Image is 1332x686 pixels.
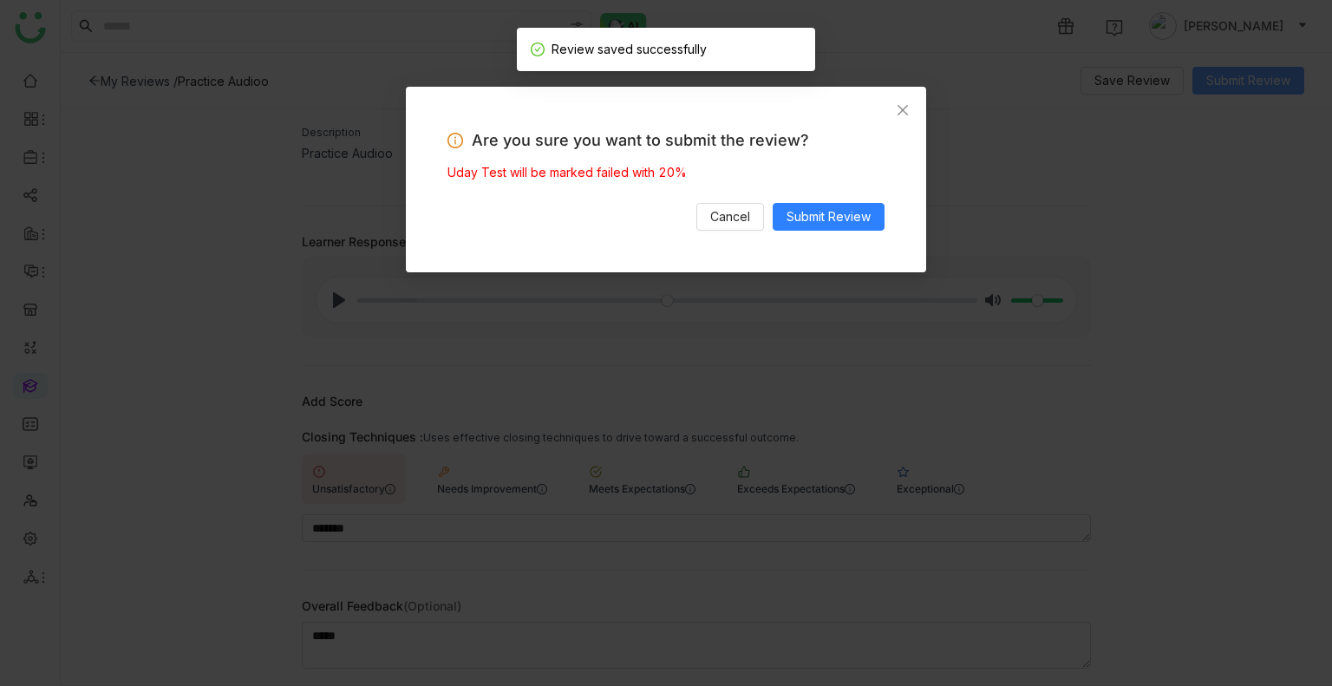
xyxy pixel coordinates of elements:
button: Submit Review [773,203,885,231]
div: Uday Test will be marked failed with 20% [447,163,885,182]
span: Submit Review [787,207,871,226]
span: Are you sure you want to submit the review? [472,128,809,153]
span: Cancel [710,207,750,226]
button: Cancel [696,203,764,231]
span: Review saved successfully [552,42,707,56]
button: Close [879,87,926,134]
